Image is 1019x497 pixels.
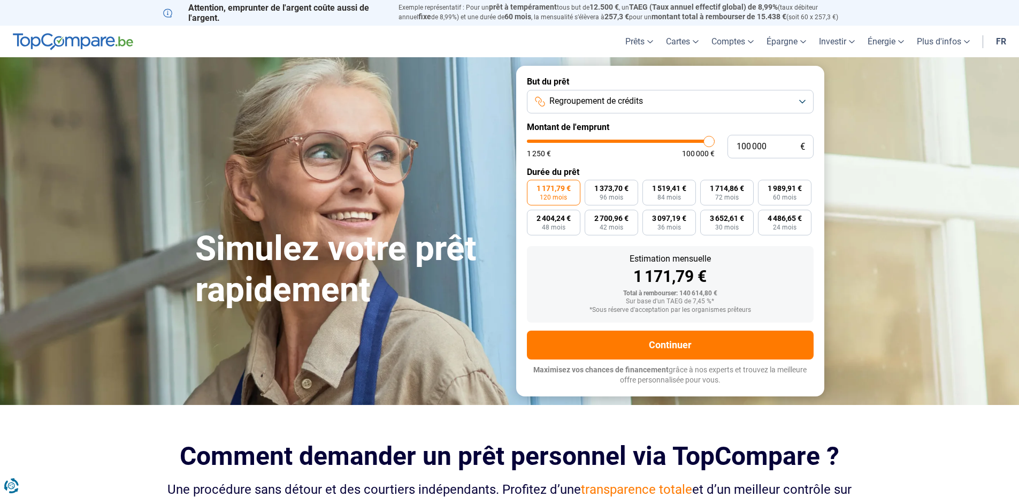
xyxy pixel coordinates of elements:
span: 257,3 € [604,12,629,21]
label: Durée du prêt [527,167,814,177]
span: 30 mois [715,224,739,231]
p: grâce à nos experts et trouvez la meilleure offre personnalisée pour vous. [527,365,814,386]
p: Attention, emprunter de l'argent coûte aussi de l'argent. [163,3,386,23]
span: 100 000 € [682,150,715,157]
p: Exemple représentatif : Pour un tous but de , un (taux débiteur annuel de 8,99%) et une durée de ... [399,3,856,22]
a: Épargne [760,26,813,57]
span: 36 mois [657,224,681,231]
a: Plus d'infos [910,26,976,57]
span: transparence totale [581,482,692,497]
div: Total à rembourser: 140 614,80 € [535,290,805,297]
span: 60 mois [773,194,796,201]
a: Cartes [660,26,705,57]
img: TopCompare [13,33,133,50]
a: Énergie [861,26,910,57]
button: Regroupement de crédits [527,90,814,113]
div: Estimation mensuelle [535,255,805,263]
span: 1 250 € [527,150,551,157]
span: 2 700,96 € [594,215,629,222]
span: 2 404,24 € [537,215,571,222]
span: 120 mois [540,194,567,201]
span: 96 mois [600,194,623,201]
button: Continuer [527,331,814,360]
span: 1 519,41 € [652,185,686,192]
span: TAEG (Taux annuel effectif global) de 8,99% [629,3,778,11]
h2: Comment demander un prêt personnel via TopCompare ? [163,441,856,471]
span: 60 mois [504,12,531,21]
h1: Simulez votre prêt rapidement [195,228,503,311]
span: 1 714,86 € [710,185,744,192]
span: 4 486,65 € [768,215,802,222]
span: 12.500 € [589,3,619,11]
span: 3 652,61 € [710,215,744,222]
span: fixe [418,12,431,21]
div: Sur base d'un TAEG de 7,45 %* [535,298,805,305]
span: 84 mois [657,194,681,201]
span: Maximisez vos chances de financement [533,365,669,374]
span: 1 171,79 € [537,185,571,192]
span: 3 097,19 € [652,215,686,222]
a: Comptes [705,26,760,57]
label: Montant de l'emprunt [527,122,814,132]
span: 48 mois [542,224,565,231]
div: 1 171,79 € [535,269,805,285]
div: *Sous réserve d'acceptation par les organismes prêteurs [535,307,805,314]
a: Investir [813,26,861,57]
span: montant total à rembourser de 15.438 € [652,12,786,21]
span: 1 373,70 € [594,185,629,192]
span: prêt à tempérament [489,3,557,11]
span: 24 mois [773,224,796,231]
a: fr [990,26,1013,57]
span: Regroupement de crédits [549,95,643,107]
span: 72 mois [715,194,739,201]
a: Prêts [619,26,660,57]
label: But du prêt [527,77,814,87]
span: € [800,142,805,151]
span: 42 mois [600,224,623,231]
span: 1 989,91 € [768,185,802,192]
